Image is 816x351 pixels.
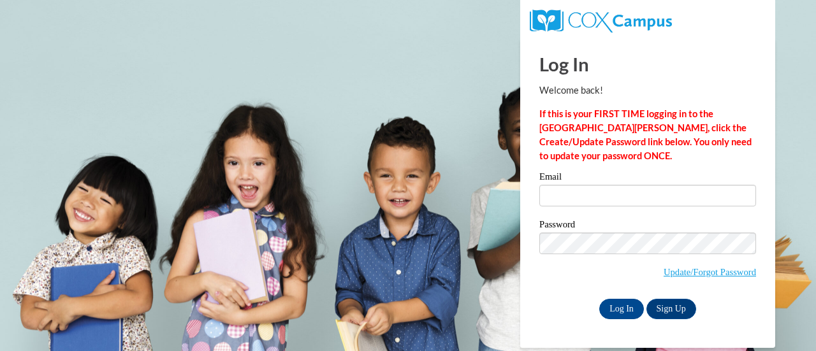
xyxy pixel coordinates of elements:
a: COX Campus [530,15,672,25]
img: COX Campus [530,10,672,32]
label: Password [539,220,756,233]
strong: If this is your FIRST TIME logging in to the [GEOGRAPHIC_DATA][PERSON_NAME], click the Create/Upd... [539,108,752,161]
input: Log In [599,299,644,319]
label: Email [539,172,756,185]
p: Welcome back! [539,83,756,97]
h1: Log In [539,51,756,77]
a: Update/Forgot Password [664,267,756,277]
a: Sign Up [646,299,696,319]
